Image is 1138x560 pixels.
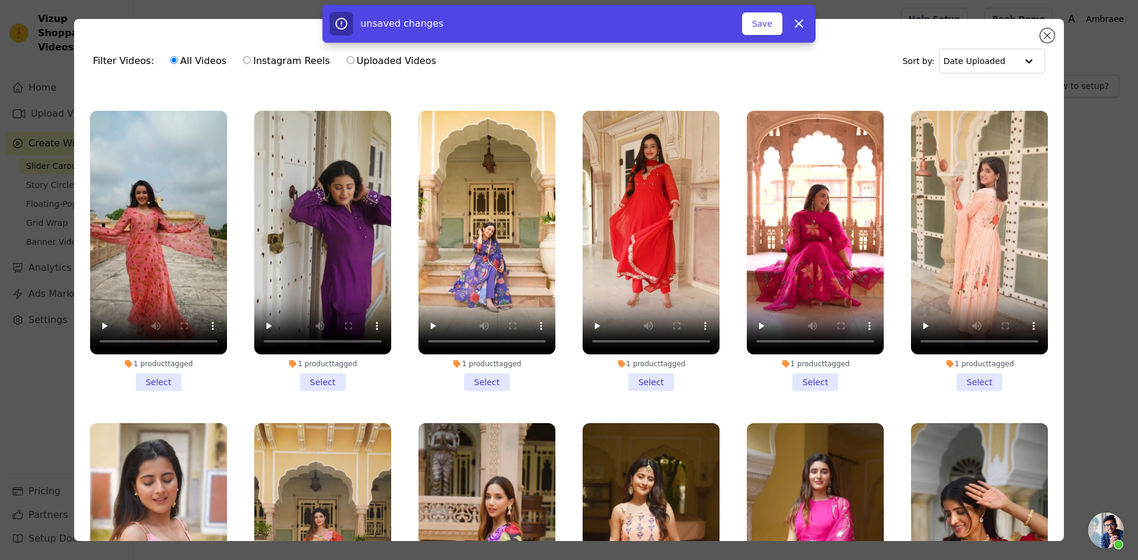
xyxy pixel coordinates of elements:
span: unsaved changes [360,18,443,29]
a: Open chat [1088,513,1124,548]
label: Instagram Reels [242,53,330,69]
div: 1 product tagged [90,359,227,369]
button: Save [742,12,782,35]
label: Uploaded Videos [346,53,437,69]
div: Sort by: [903,49,1046,73]
div: 1 product tagged [911,359,1048,369]
div: 1 product tagged [418,359,555,369]
div: Filter Videos: [93,47,443,75]
div: 1 product tagged [583,359,720,369]
label: All Videos [170,53,227,69]
div: 1 product tagged [254,359,391,369]
div: 1 product tagged [747,359,884,369]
